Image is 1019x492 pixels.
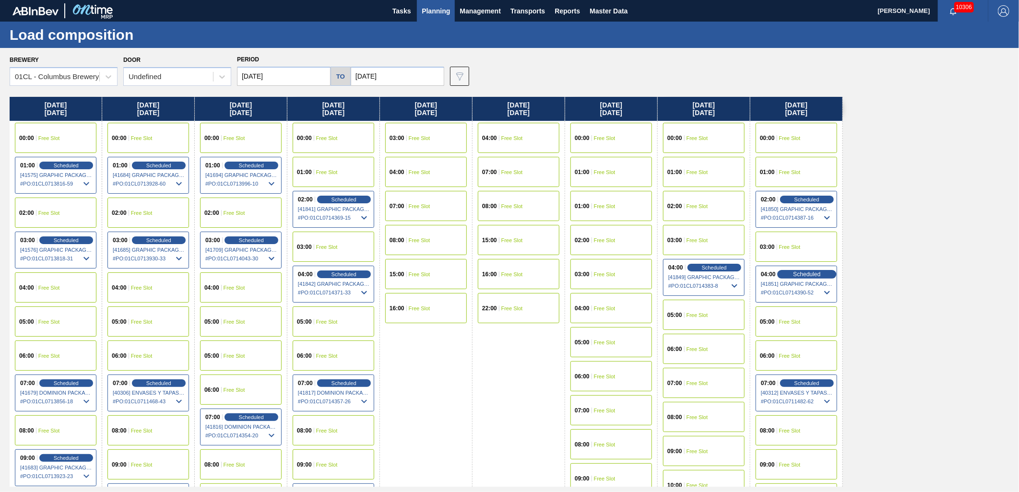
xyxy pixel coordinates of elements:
span: 01:00 [205,163,220,168]
span: [41575] GRAPHIC PACKAGING INTERNATIONA - 0008221069 [20,172,92,178]
span: Free Slot [594,169,616,175]
span: [41817] DOMINION PACKAGING, INC. - 0008325026 [298,390,370,396]
span: Free Slot [224,285,245,291]
span: Free Slot [594,374,616,379]
span: 09:00 [667,448,682,454]
span: 04:00 [575,305,590,311]
span: Scheduled [146,163,171,168]
span: Free Slot [687,414,708,420]
span: Master Data [590,5,628,17]
span: Free Slot [501,237,523,243]
span: 04:00 [19,285,34,291]
span: 10:00 [667,482,682,488]
span: 07:00 [20,380,35,386]
span: # PO : 01CL0713856-18 [20,396,92,407]
span: 05:00 [204,319,219,325]
span: [41841] GRAPHIC PACKAGING INTERNATIONA - 0008221069 [298,206,370,212]
span: Scheduled [332,197,356,202]
span: [41684] GRAPHIC PACKAGING INTERNATIONA - 0008221069 [113,172,185,178]
span: # PO : 01CL0714383-8 [668,280,740,292]
span: Free Slot [687,448,708,454]
span: Free Slot [38,285,60,291]
span: Scheduled [54,380,79,386]
span: [41576] GRAPHIC PACKAGING INTERNATIONA - 0008221069 [20,247,92,253]
span: 01:00 [113,163,128,168]
span: 03:00 [205,237,220,243]
span: 08:00 [204,462,219,468]
span: # PO : 01CL0713930-33 [113,253,185,264]
span: 04:00 [390,169,404,175]
span: 08:00 [667,414,682,420]
span: Free Slot [224,319,245,325]
span: 04:00 [204,285,219,291]
span: 04:00 [298,271,313,277]
span: 03:00 [667,237,682,243]
span: Free Slot [131,319,153,325]
span: 05:00 [575,340,590,345]
div: [DATE] [DATE] [750,97,842,121]
span: # PO : 01CL0714357-26 [298,396,370,407]
span: 04:00 [482,135,497,141]
span: 02:00 [667,203,682,209]
input: mm/dd/yyyy [351,67,444,86]
span: 00:00 [760,135,775,141]
span: # PO : 01CL0713816-59 [20,178,92,189]
span: Scheduled [239,414,264,420]
span: 01:00 [575,203,590,209]
span: Free Slot [687,346,708,352]
span: Tasks [391,5,412,17]
span: 05:00 [760,319,775,325]
span: 15:00 [482,237,497,243]
span: Scheduled [146,380,171,386]
span: 08:00 [112,428,127,433]
span: Period [237,56,259,63]
button: icon-filter-gray [450,67,469,86]
span: Free Slot [131,285,153,291]
span: 04:00 [668,265,683,270]
span: Free Slot [594,135,616,141]
span: 05:00 [204,353,219,359]
span: Scheduled [793,271,820,277]
span: 22:00 [482,305,497,311]
span: Scheduled [794,197,819,202]
span: Free Slot [594,237,616,243]
span: Free Slot [316,353,338,359]
span: [41842] GRAPHIC PACKAGING INTERNATIONA - 0008221069 [298,281,370,287]
span: [41683] GRAPHIC PACKAGING INTERNATIONA - 0008221069 [20,465,92,470]
div: [DATE] [DATE] [102,97,194,121]
span: Free Slot [131,428,153,433]
span: Free Slot [409,135,430,141]
span: Planning [422,5,450,17]
span: Free Slot [409,169,430,175]
span: 09:00 [575,476,590,481]
span: 03:00 [760,244,775,250]
span: Free Slot [316,244,338,250]
span: 00:00 [297,135,312,141]
button: Notifications [938,4,969,18]
span: Scheduled [702,265,727,270]
span: 06:00 [112,353,127,359]
span: 08:00 [19,428,34,433]
span: 02:00 [204,210,219,216]
span: Free Slot [224,387,245,393]
span: 01:00 [575,169,590,175]
span: # PO : 01CL0714354-20 [205,430,277,441]
span: # PO : 01CL0714043-30 [205,253,277,264]
span: 07:00 [761,380,776,386]
span: 05:00 [19,319,34,325]
span: 16:00 [482,271,497,277]
span: # PO : 01CL0711468-43 [113,396,185,407]
span: Free Slot [409,203,430,209]
span: Free Slot [501,135,523,141]
span: Free Slot [409,271,430,277]
label: Brewery [10,57,39,63]
img: Logout [998,5,1009,17]
span: Free Slot [131,210,153,216]
div: [DATE] [DATE] [195,97,287,121]
span: # PO : 01CL0714371-33 [298,287,370,298]
div: 01CL - Columbus Brewery [15,73,99,81]
span: # PO : 01CL0713818-31 [20,253,92,264]
span: Free Slot [594,476,616,481]
span: Scheduled [332,271,356,277]
span: Free Slot [38,135,60,141]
